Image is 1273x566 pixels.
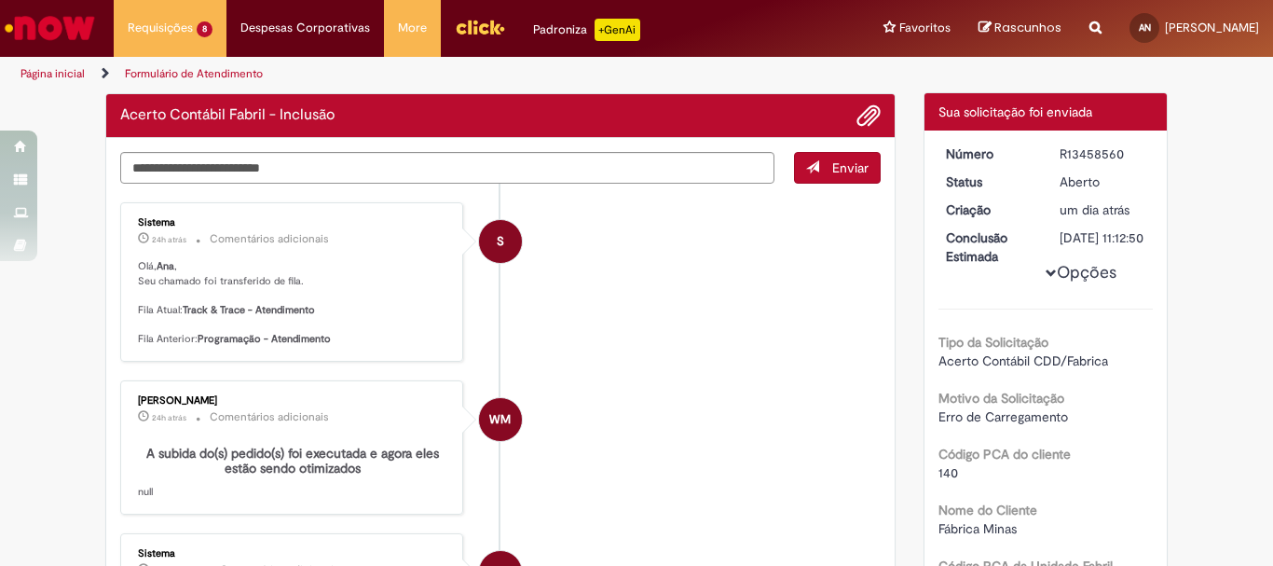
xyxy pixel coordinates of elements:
[938,502,1037,518] b: Nome do Cliente
[1165,20,1259,35] span: [PERSON_NAME]
[1060,228,1146,247] div: [DATE] 11:12:50
[932,173,1047,191] dt: Status
[152,412,186,423] span: 24h atrás
[595,19,640,41] p: +GenAi
[152,234,186,245] span: 24h atrás
[210,409,329,425] small: Comentários adicionais
[938,408,1068,425] span: Erro de Carregamento
[479,220,522,263] div: System
[938,390,1064,407] b: Motivo da Solicitação
[938,104,1092,120] span: Sua solicitação foi enviada
[832,159,869,176] span: Enviar
[152,412,186,423] time: 28/08/2025 17:48:05
[455,13,505,41] img: click_logo_yellow_360x200.png
[152,234,186,245] time: 28/08/2025 17:48:08
[932,200,1047,219] dt: Criação
[1060,200,1146,219] div: 28/08/2025 15:12:42
[138,395,448,407] div: [PERSON_NAME]
[1060,201,1129,218] time: 28/08/2025 15:12:42
[210,231,329,247] small: Comentários adicionais
[197,21,212,37] span: 8
[794,152,881,184] button: Enviar
[932,145,1047,163] dt: Número
[125,66,263,81] a: Formulário de Atendimento
[398,19,427,37] span: More
[938,352,1108,369] span: Acerto Contábil CDD/Fabrica
[932,228,1047,266] dt: Conclusão Estimada
[138,217,448,228] div: Sistema
[856,104,881,128] button: Adicionar anexos
[240,19,370,37] span: Despesas Corporativas
[979,20,1061,37] a: Rascunhos
[128,19,193,37] span: Requisições
[14,57,835,91] ul: Trilhas de página
[183,303,315,317] b: Track & Trace - Atendimento
[157,259,174,273] b: Ana
[120,107,335,124] h2: Acerto Contábil Fabril - Inclusão Histórico de tíquete
[489,397,511,442] span: WM
[938,464,958,481] span: 140
[479,398,522,441] div: Wendel Mantovani
[938,334,1048,351] b: Tipo da Solicitação
[146,445,443,476] b: A subida do(s) pedido(s) foi executada e agora eles estão sendo otimizados
[533,19,640,41] div: Padroniza
[938,446,1071,462] b: Código PCA do cliente
[138,259,448,347] p: Olá, , Seu chamado foi transferido de fila. Fila Atual: Fila Anterior:
[899,19,951,37] span: Favoritos
[198,332,331,346] b: Programação - Atendimento
[1060,145,1146,163] div: R13458560
[994,19,1061,36] span: Rascunhos
[120,152,774,184] textarea: Digite sua mensagem aqui...
[1060,201,1129,218] span: um dia atrás
[138,447,448,499] p: null
[2,9,98,47] img: ServiceNow
[938,520,1017,537] span: Fábrica Minas
[21,66,85,81] a: Página inicial
[1060,173,1146,191] div: Aberto
[1139,21,1151,34] span: AN
[138,548,448,559] div: Sistema
[497,219,504,264] span: S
